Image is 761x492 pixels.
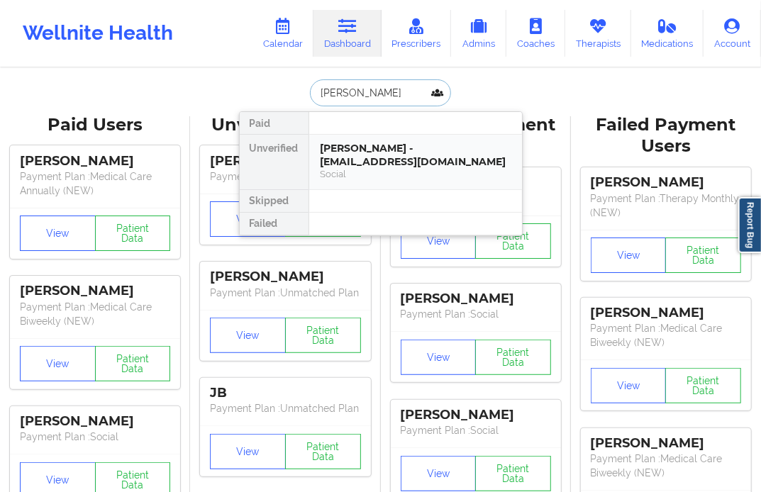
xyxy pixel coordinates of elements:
[321,168,511,180] div: Social
[210,153,360,169] div: [PERSON_NAME]
[591,191,741,220] p: Payment Plan : Therapy Monthly (NEW)
[565,10,631,57] a: Therapists
[210,286,360,300] p: Payment Plan : Unmatched Plan
[210,169,360,184] p: Payment Plan : Unmatched Plan
[382,10,452,57] a: Prescribers
[631,10,704,57] a: Medications
[240,213,309,235] div: Failed
[401,307,551,321] p: Payment Plan : Social
[475,340,551,375] button: Patient Data
[210,401,360,415] p: Payment Plan : Unmatched Plan
[240,112,309,135] div: Paid
[738,197,761,253] a: Report Bug
[401,291,551,307] div: [PERSON_NAME]
[20,169,170,198] p: Payment Plan : Medical Care Annually (NEW)
[10,114,180,136] div: Paid Users
[252,10,313,57] a: Calendar
[20,346,96,381] button: View
[210,201,286,237] button: View
[591,237,667,273] button: View
[285,434,361,469] button: Patient Data
[20,216,96,251] button: View
[401,456,477,491] button: View
[451,10,506,57] a: Admins
[401,407,551,423] div: [PERSON_NAME]
[591,435,741,452] div: [PERSON_NAME]
[665,237,741,273] button: Patient Data
[704,10,761,57] a: Account
[285,318,361,353] button: Patient Data
[240,190,309,213] div: Skipped
[240,135,309,190] div: Unverified
[475,223,551,259] button: Patient Data
[20,153,170,169] div: [PERSON_NAME]
[401,423,551,437] p: Payment Plan : Social
[591,452,741,480] p: Payment Plan : Medical Care Biweekly (NEW)
[581,114,751,158] div: Failed Payment Users
[475,456,551,491] button: Patient Data
[95,346,171,381] button: Patient Data
[506,10,565,57] a: Coaches
[20,300,170,328] p: Payment Plan : Medical Care Biweekly (NEW)
[20,430,170,444] p: Payment Plan : Social
[20,413,170,430] div: [PERSON_NAME]
[20,283,170,299] div: [PERSON_NAME]
[321,142,511,168] div: [PERSON_NAME] - [EMAIL_ADDRESS][DOMAIN_NAME]
[200,114,370,136] div: Unverified Users
[591,174,741,191] div: [PERSON_NAME]
[401,223,477,259] button: View
[210,385,360,401] div: JB
[591,321,741,350] p: Payment Plan : Medical Care Biweekly (NEW)
[210,269,360,285] div: [PERSON_NAME]
[210,318,286,353] button: View
[210,434,286,469] button: View
[591,305,741,321] div: [PERSON_NAME]
[401,340,477,375] button: View
[665,368,741,403] button: Patient Data
[95,216,171,251] button: Patient Data
[591,368,667,403] button: View
[313,10,382,57] a: Dashboard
